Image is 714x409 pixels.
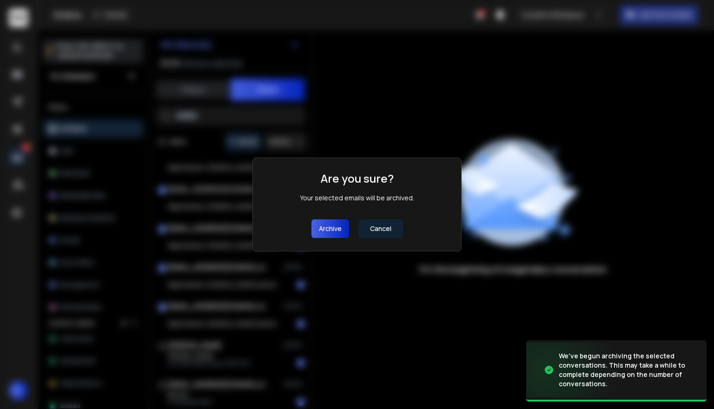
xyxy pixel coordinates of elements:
[300,193,414,203] div: Your selected emails will be archived.
[319,224,342,233] p: archive
[559,351,695,389] div: We've begun archiving the selected conversations. This may take a while to complete depending on ...
[311,219,349,238] button: archive
[526,343,619,398] img: image
[358,219,403,238] button: Cancel
[321,171,394,186] h1: Are you sure?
